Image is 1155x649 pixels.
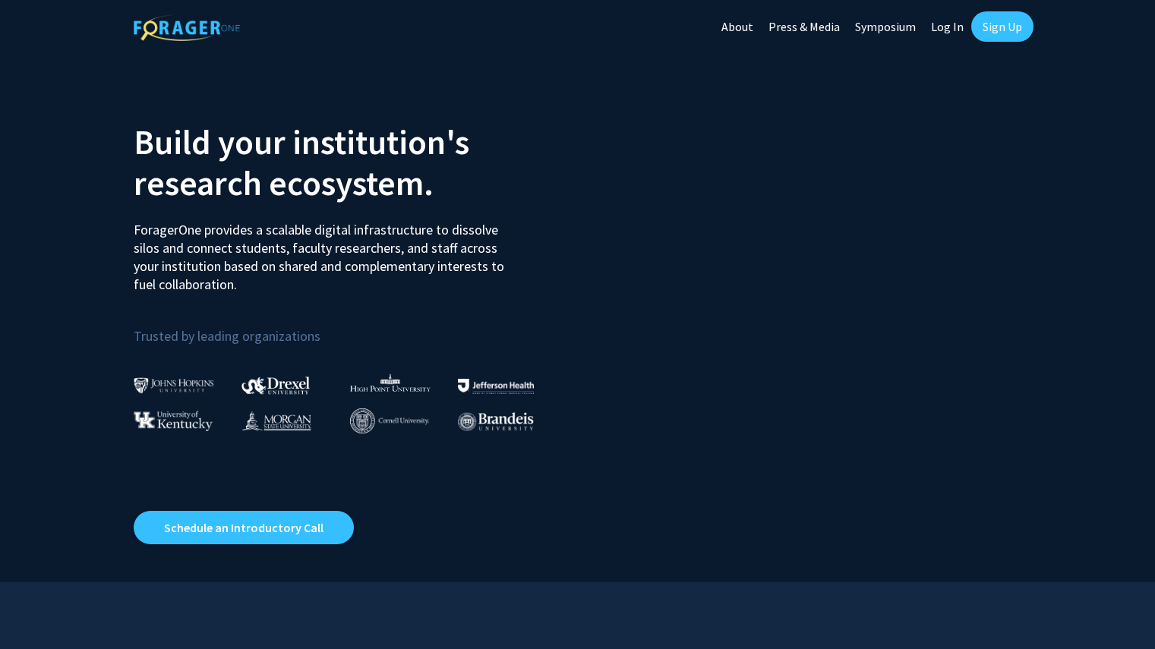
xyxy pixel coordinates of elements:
img: Drexel University [241,376,310,394]
p: Trusted by leading organizations [134,306,566,348]
img: Thomas Jefferson University [458,379,534,393]
img: ForagerOne Logo [134,14,240,41]
img: Morgan State University [241,411,311,430]
p: ForagerOne provides a scalable digital infrastructure to dissolve silos and connect students, fac... [134,210,515,294]
img: Cornell University [350,408,429,433]
img: University of Kentucky [134,411,213,431]
h2: Build your institution's research ecosystem. [134,121,566,203]
img: High Point University [350,373,431,392]
a: Sign Up [971,11,1034,42]
img: Brandeis University [458,412,534,431]
img: Johns Hopkins University [134,377,214,393]
a: Opens in a new tab [134,511,354,544]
